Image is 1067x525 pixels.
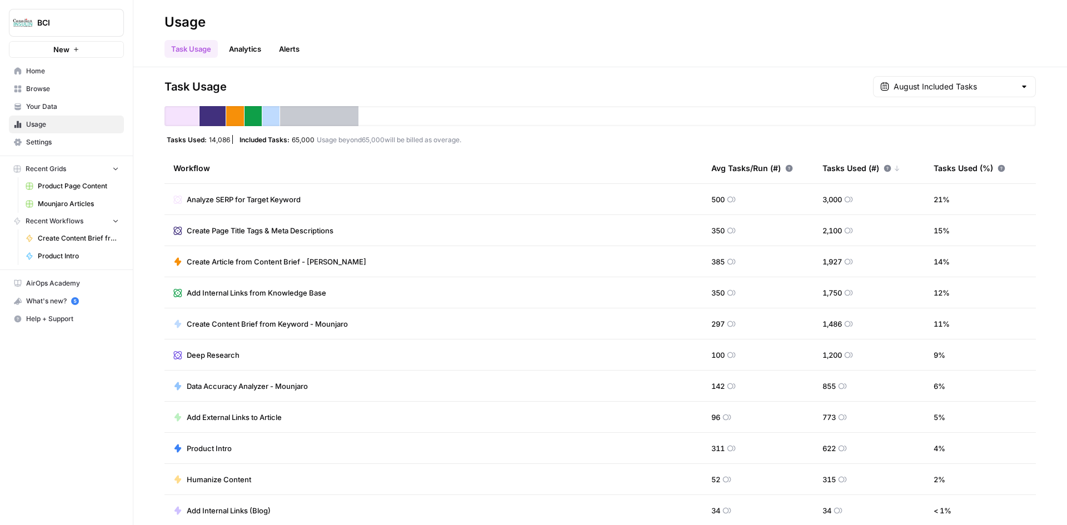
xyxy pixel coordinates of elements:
[822,443,836,454] span: 622
[934,381,945,392] span: 6 %
[26,278,119,288] span: AirOps Academy
[711,153,793,183] div: Avg Tasks/Run (#)
[187,381,308,392] span: Data Accuracy Analyzer - Mounjaro
[9,98,124,116] a: Your Data
[187,318,348,329] span: Create Content Brief from Keyword - Mounjaro
[822,256,842,267] span: 1,927
[9,62,124,80] a: Home
[711,412,720,423] span: 96
[934,287,950,298] span: 12 %
[822,381,836,392] span: 855
[26,314,119,324] span: Help + Support
[934,505,951,516] span: < 1 %
[9,310,124,328] button: Help + Support
[934,412,945,423] span: 5 %
[9,161,124,177] button: Recent Grids
[71,297,79,305] a: 5
[934,225,950,236] span: 15 %
[187,412,282,423] span: Add External Links to Article
[187,443,232,454] span: Product Intro
[272,40,306,58] a: Alerts
[822,318,842,329] span: 1,486
[187,225,333,236] span: Create Page Title Tags & Meta Descriptions
[9,274,124,292] a: AirOps Academy
[209,135,230,144] span: 14,086
[173,256,366,267] a: Create Article from Content Brief - [PERSON_NAME]
[26,66,119,76] span: Home
[38,233,119,243] span: Create Content Brief from Keyword - Mounjaro
[38,181,119,191] span: Product Page Content
[711,225,725,236] span: 350
[9,213,124,229] button: Recent Workflows
[38,251,119,261] span: Product Intro
[21,177,124,195] a: Product Page Content
[711,349,725,361] span: 100
[173,153,694,183] div: Workflow
[711,443,725,454] span: 311
[21,195,124,213] a: Mounjaro Articles
[711,256,725,267] span: 385
[894,81,1015,92] input: August Included Tasks
[37,17,104,28] span: BCI
[164,79,227,94] span: Task Usage
[9,80,124,98] a: Browse
[711,505,720,516] span: 34
[26,164,66,174] span: Recent Grids
[26,102,119,112] span: Your Data
[9,292,124,310] button: What's new? 5
[187,505,271,516] span: Add Internal Links (Blog)
[317,135,461,144] span: Usage beyond 65,000 will be billed as overage.
[934,443,945,454] span: 4 %
[9,133,124,151] a: Settings
[173,443,232,454] a: Product Intro
[9,116,124,133] a: Usage
[21,229,124,247] a: Create Content Brief from Keyword - Mounjaro
[934,349,945,361] span: 9 %
[292,135,315,144] span: 65,000
[822,153,900,183] div: Tasks Used (#)
[26,137,119,147] span: Settings
[26,119,119,129] span: Usage
[164,13,206,31] div: Usage
[822,505,831,516] span: 34
[173,505,271,516] a: Add Internal Links (Blog)
[222,40,268,58] a: Analytics
[21,247,124,265] a: Product Intro
[13,13,33,33] img: BCI Logo
[9,41,124,58] button: New
[711,318,725,329] span: 297
[711,287,725,298] span: 350
[934,153,1005,183] div: Tasks Used (%)
[173,474,251,485] a: Humanize Content
[187,256,366,267] span: Create Article from Content Brief - [PERSON_NAME]
[934,474,945,485] span: 2 %
[934,194,950,205] span: 21 %
[934,256,950,267] span: 14 %
[822,225,842,236] span: 2,100
[26,216,83,226] span: Recent Workflows
[9,9,124,37] button: Workspace: BCI
[173,318,348,329] a: Create Content Brief from Keyword - Mounjaro
[173,381,308,392] a: Data Accuracy Analyzer - Mounjaro
[187,474,251,485] span: Humanize Content
[822,287,842,298] span: 1,750
[9,293,123,309] div: What's new?
[73,298,76,304] text: 5
[822,474,836,485] span: 315
[711,381,725,392] span: 142
[53,44,69,55] span: New
[822,194,842,205] span: 3,000
[26,84,119,94] span: Browse
[164,40,218,58] a: Task Usage
[187,287,326,298] span: Add Internal Links from Knowledge Base
[240,135,290,144] span: Included Tasks:
[934,318,950,329] span: 11 %
[187,349,240,361] span: Deep Research
[167,135,207,144] span: Tasks Used:
[187,194,301,205] span: Analyze SERP for Target Keyword
[822,412,836,423] span: 773
[173,412,282,423] a: Add External Links to Article
[711,194,725,205] span: 500
[822,349,842,361] span: 1,200
[711,474,720,485] span: 52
